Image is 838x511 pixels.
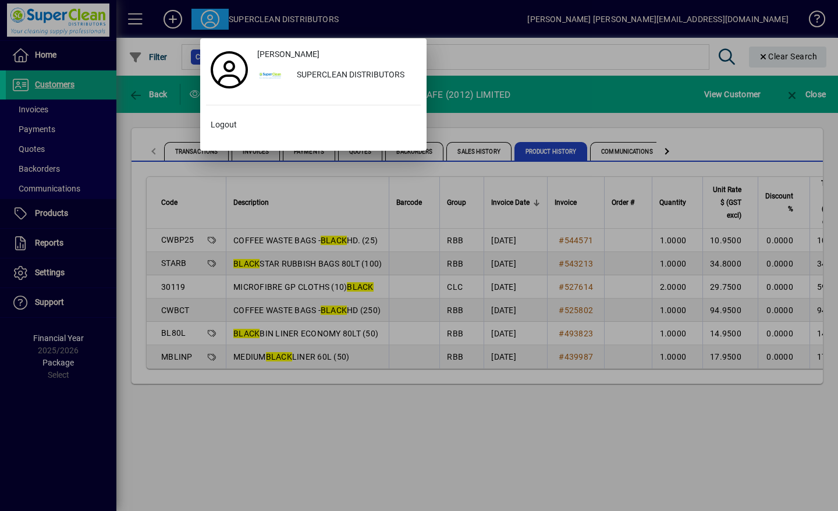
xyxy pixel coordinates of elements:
button: Logout [206,115,421,136]
button: SUPERCLEAN DISTRIBUTORS [253,65,421,86]
a: [PERSON_NAME] [253,44,421,65]
span: [PERSON_NAME] [257,48,319,61]
span: Logout [211,119,237,131]
a: Profile [206,59,253,80]
div: SUPERCLEAN DISTRIBUTORS [287,65,421,86]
